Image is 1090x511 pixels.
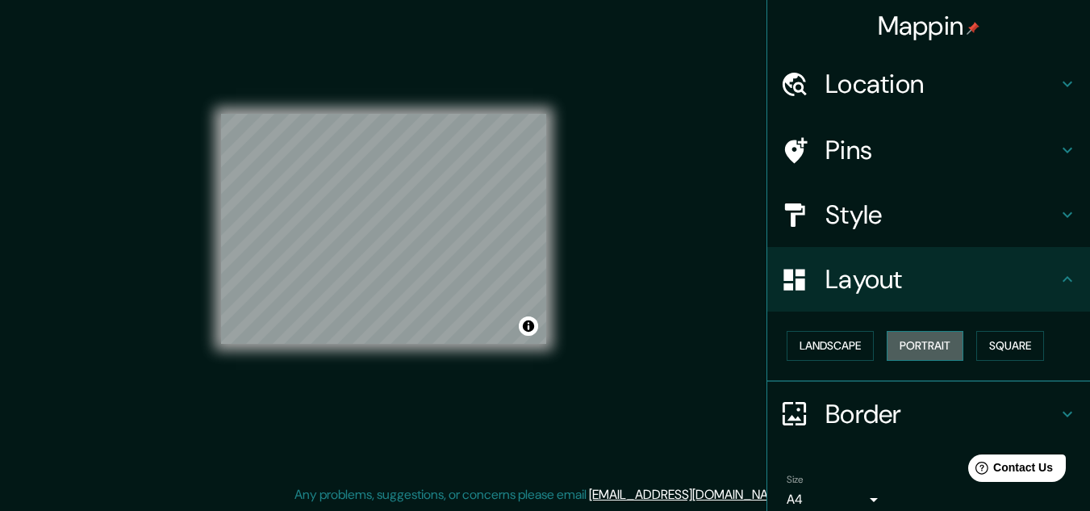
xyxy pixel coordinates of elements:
[767,52,1090,116] div: Location
[767,118,1090,182] div: Pins
[967,22,979,35] img: pin-icon.png
[825,263,1058,295] h4: Layout
[767,382,1090,446] div: Border
[589,486,788,503] a: [EMAIL_ADDRESS][DOMAIN_NAME]
[946,448,1072,493] iframe: Help widget launcher
[887,331,963,361] button: Portrait
[825,68,1058,100] h4: Location
[787,472,804,486] label: Size
[787,331,874,361] button: Landscape
[825,134,1058,166] h4: Pins
[825,199,1058,231] h4: Style
[825,398,1058,430] h4: Border
[221,114,546,344] canvas: Map
[294,485,791,505] p: Any problems, suggestions, or concerns please email .
[767,247,1090,312] div: Layout
[878,10,980,42] h4: Mappin
[976,331,1044,361] button: Square
[767,182,1090,247] div: Style
[519,316,538,336] button: Toggle attribution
